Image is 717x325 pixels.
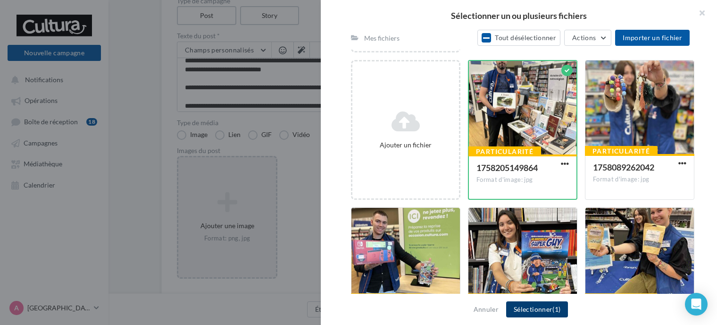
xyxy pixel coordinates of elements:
span: Actions [572,34,596,42]
div: Mes fichiers [364,34,400,43]
div: Particularité [585,293,658,304]
div: Open Intercom Messenger [685,293,708,316]
button: Sélectionner(1) [506,301,568,317]
span: (1) [552,305,560,313]
div: Format d'image: jpg [476,176,569,184]
div: Particularité [468,293,541,304]
button: Importer un fichier [615,30,690,46]
div: Particularité [585,146,658,156]
h2: Sélectionner un ou plusieurs fichiers [336,11,702,20]
button: Tout désélectionner [477,30,560,46]
div: Ajouter un fichier [356,140,455,150]
span: Importer un fichier [623,34,682,42]
span: 1758089262042 [593,162,654,172]
div: Particularité [468,146,541,157]
button: Actions [564,30,611,46]
div: Format d'image: jpg [593,175,686,184]
span: 1758205149864 [476,162,538,173]
button: Annuler [470,304,502,315]
div: Particularité [351,293,424,304]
